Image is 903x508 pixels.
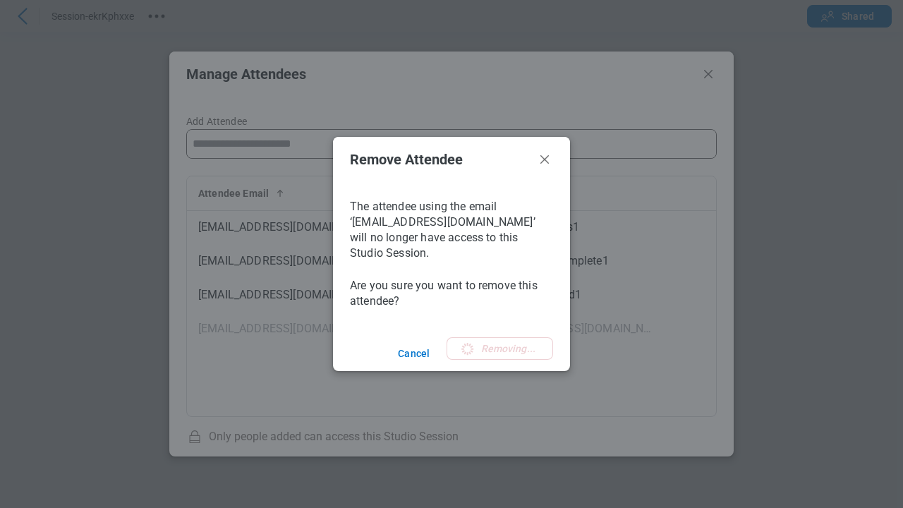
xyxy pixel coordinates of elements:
[350,278,553,309] p: Are you sure you want to remove this attendee?
[381,342,447,365] button: Cancel
[350,152,531,167] h2: Remove Attendee
[475,341,535,356] span: Removing...
[447,337,553,360] button: Removing...
[350,199,553,261] p: The attendee using the email ‘[EMAIL_ADDRESS][DOMAIN_NAME]’ will no longer have access to this St...
[536,151,553,168] button: Close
